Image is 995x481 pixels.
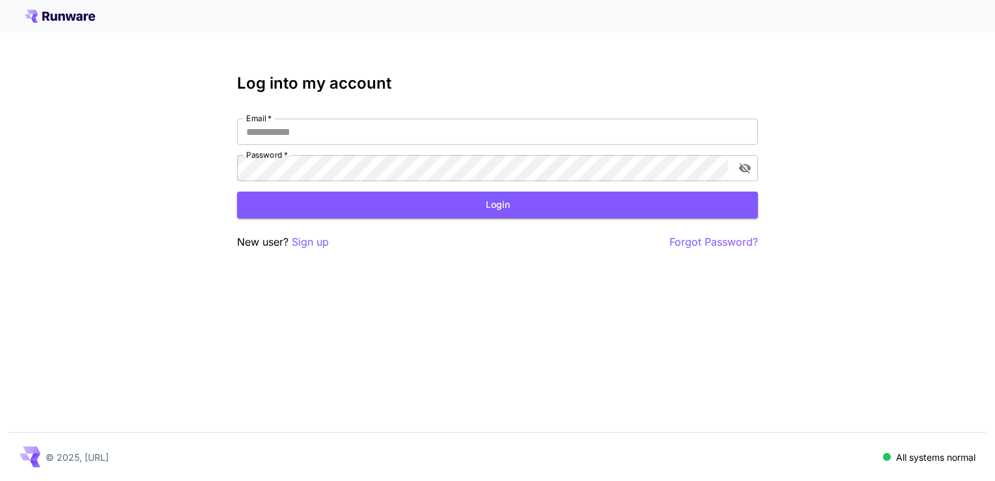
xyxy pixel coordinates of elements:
[237,234,329,250] p: New user?
[246,113,272,124] label: Email
[669,234,758,250] button: Forgot Password?
[237,74,758,93] h3: Log into my account
[292,234,329,250] button: Sign up
[46,450,109,464] p: © 2025, [URL]
[237,192,758,218] button: Login
[733,156,757,180] button: toggle password visibility
[896,450,975,464] p: All systems normal
[246,149,288,160] label: Password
